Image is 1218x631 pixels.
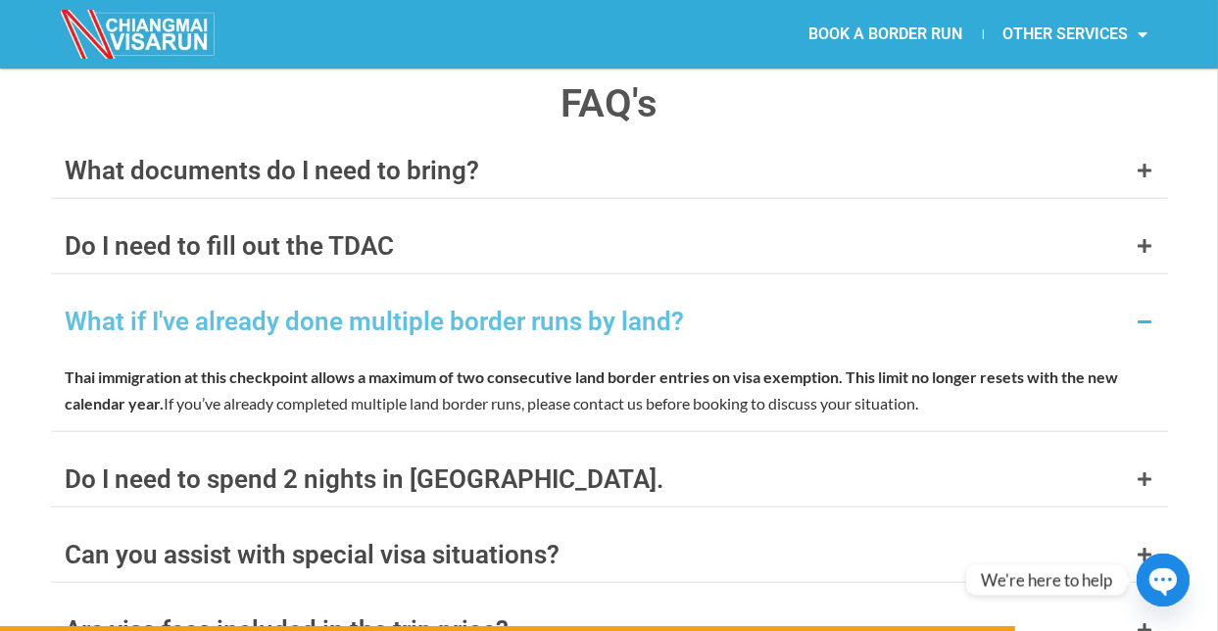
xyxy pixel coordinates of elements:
[66,233,395,259] div: Do I need to fill out the TDAC
[66,367,1119,413] strong: This limit no longer resets with the new calendar year.
[66,309,685,334] div: What if I've already done multiple border runs by land?
[66,158,480,183] div: What documents do I need to bring?
[984,12,1168,57] a: OTHER SERVICES
[609,12,1168,57] nav: Menu
[51,84,1168,123] h4: FAQ's
[790,12,983,57] a: BOOK A BORDER RUN
[66,367,844,386] strong: Thai immigration at this checkpoint allows a maximum of two consecutive land border entries on vi...
[66,466,664,492] div: Do I need to spend 2 nights in [GEOGRAPHIC_DATA].
[66,367,1119,413] span: If you’ve already completed multiple land border runs, please contact us before booking to discus...
[66,364,1153,416] p: .
[66,542,560,567] div: Can you assist with special visa situations?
